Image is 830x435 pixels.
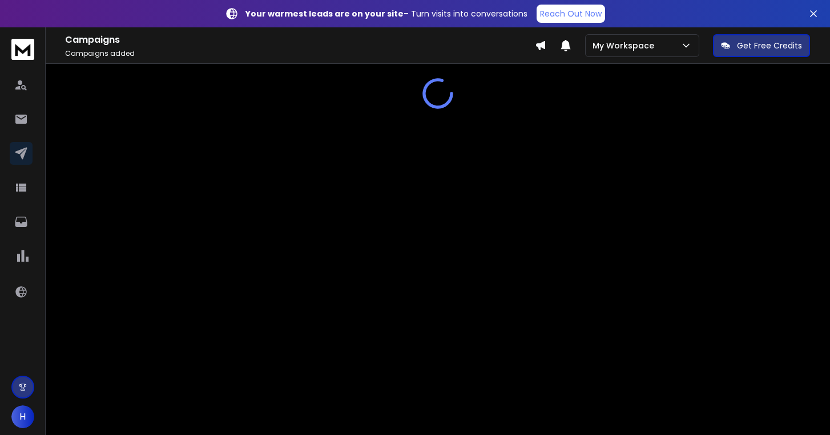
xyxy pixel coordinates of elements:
p: Reach Out Now [540,8,602,19]
img: logo [11,39,34,60]
button: H [11,405,34,428]
p: Get Free Credits [737,40,802,51]
strong: Your warmest leads are on your site [245,8,404,19]
h1: Campaigns [65,33,535,47]
p: – Turn visits into conversations [245,8,527,19]
button: Get Free Credits [713,34,810,57]
p: My Workspace [593,40,659,51]
a: Reach Out Now [537,5,605,23]
p: Campaigns added [65,49,535,58]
